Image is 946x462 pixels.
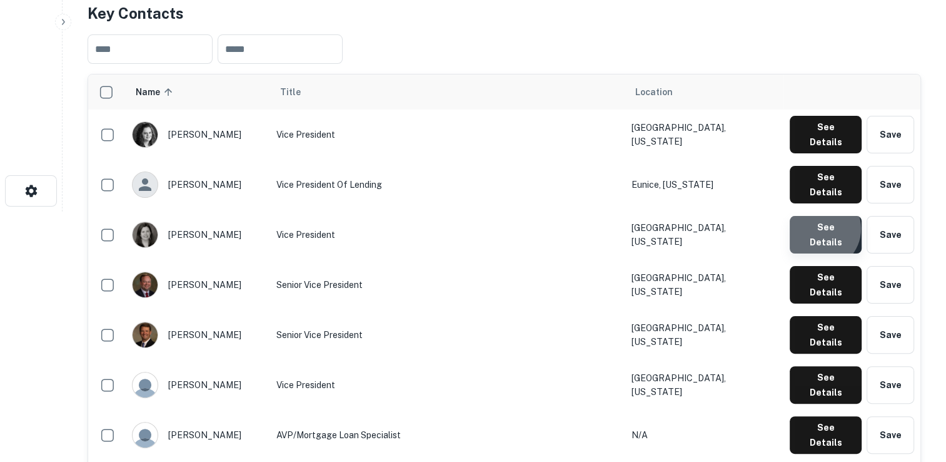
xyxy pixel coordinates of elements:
[270,210,625,260] td: Vice President
[790,116,862,153] button: See Details
[867,366,914,404] button: Save
[790,166,862,203] button: See Details
[867,216,914,254] button: Save
[625,74,783,110] th: Location
[867,316,914,354] button: Save
[790,366,862,404] button: See Details
[88,2,921,24] h4: Key Contacts
[625,410,783,460] td: N/A
[133,122,158,147] img: 1627862630779
[132,172,264,198] div: [PERSON_NAME]
[867,166,914,203] button: Save
[132,272,264,298] div: [PERSON_NAME]
[270,110,625,160] td: Vice President
[625,110,783,160] td: [GEOGRAPHIC_DATA], [US_STATE]
[790,266,862,304] button: See Details
[133,372,158,398] img: 9c8pery4andzj6ohjkjp54ma2
[136,85,176,100] span: Name
[133,423,158,448] img: 9c8pery4andzj6ohjkjp54ma2
[625,260,783,310] td: [GEOGRAPHIC_DATA], [US_STATE]
[270,410,625,460] td: AVP/Mortgage Loan Specialist
[625,360,783,410] td: [GEOGRAPHIC_DATA], [US_STATE]
[280,85,317,100] span: Title
[133,222,158,247] img: 1516570873659
[867,116,914,153] button: Save
[132,422,264,448] div: [PERSON_NAME]
[625,210,783,260] td: [GEOGRAPHIC_DATA], [US_STATE]
[867,416,914,454] button: Save
[790,416,862,454] button: See Details
[126,74,270,110] th: Name
[625,310,783,360] td: [GEOGRAPHIC_DATA], [US_STATE]
[790,216,862,254] button: See Details
[133,322,158,347] img: 1666648490610
[132,121,264,148] div: [PERSON_NAME]
[270,310,625,360] td: Senior Vice President
[625,160,783,210] td: Eunice, [US_STATE]
[883,362,946,422] iframe: Chat Widget
[270,74,625,110] th: Title
[132,222,264,248] div: [PERSON_NAME]
[270,160,625,210] td: Vice President of Lending
[270,360,625,410] td: Vice President
[867,266,914,304] button: Save
[132,372,264,398] div: [PERSON_NAME]
[132,322,264,348] div: [PERSON_NAME]
[790,316,862,354] button: See Details
[270,260,625,310] td: Senior Vice President
[133,272,158,297] img: 1610393991211
[635,85,673,100] span: Location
